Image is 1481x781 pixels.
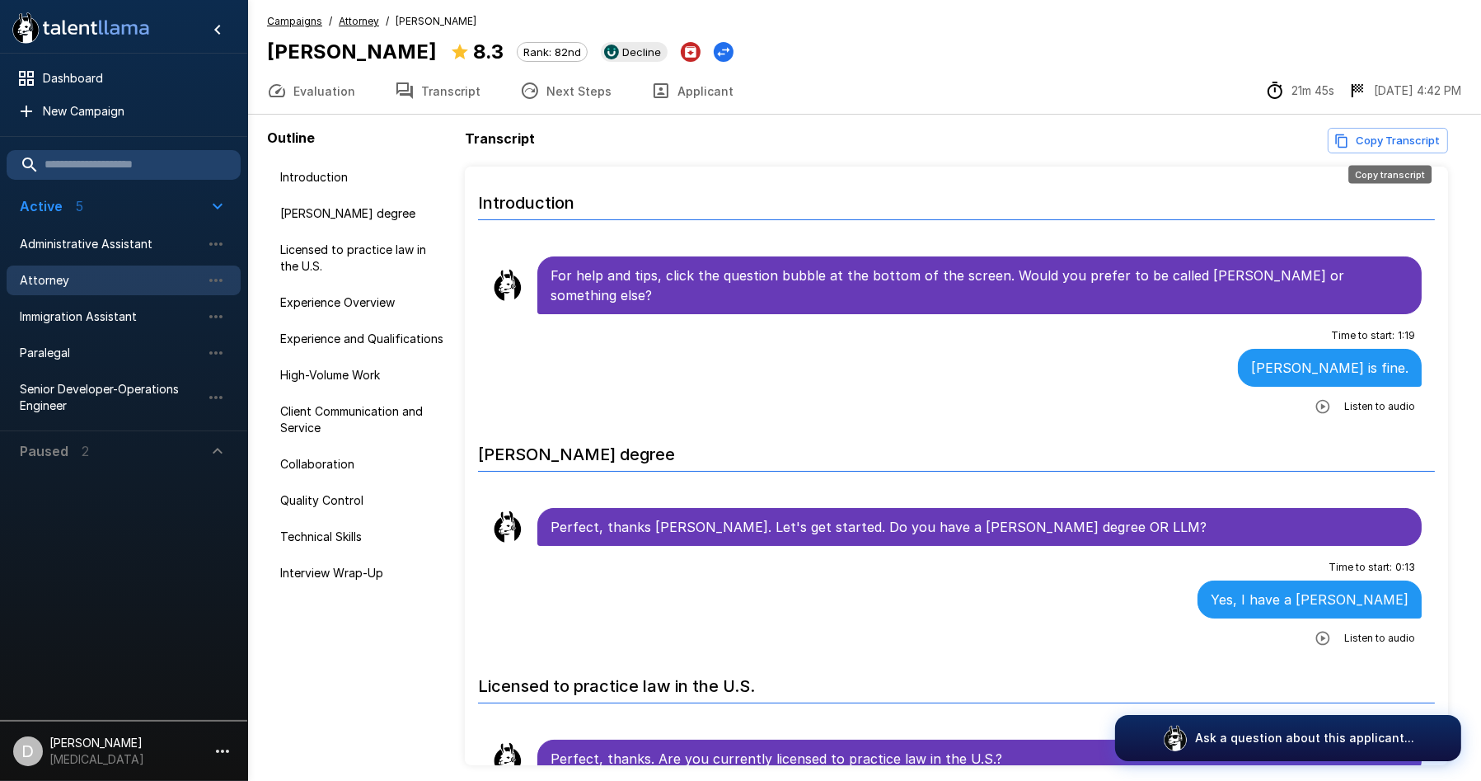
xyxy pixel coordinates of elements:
[1329,559,1392,576] span: Time to start :
[280,169,445,186] span: Introduction
[267,449,458,479] div: Collaboration
[1328,128,1448,153] button: Copy transcript
[386,13,389,30] span: /
[1195,730,1414,746] p: Ask a question about this applicant...
[478,428,1435,472] h6: [PERSON_NAME] degree
[267,486,458,515] div: Quality Control
[280,529,445,545] span: Technical Skills
[280,205,445,222] span: [PERSON_NAME] degree
[267,522,458,552] div: Technical Skills
[1265,81,1334,101] div: The time between starting and completing the interview
[601,42,668,62] div: View profile in UKG
[280,456,445,473] span: Collaboration
[478,176,1435,220] h6: Introduction
[267,40,437,64] b: [PERSON_NAME]
[1344,630,1415,647] span: Listen to audio
[1395,559,1415,576] span: 0 : 13
[1347,81,1461,101] div: The date and time when the interview was completed
[280,492,445,509] span: Quality Control
[267,162,458,192] div: Introduction
[491,269,524,302] img: llama_clean.png
[478,660,1435,703] h6: Licensed to practice law in the U.S.
[267,288,458,318] div: Experience Overview
[1251,358,1408,378] p: [PERSON_NAME] is fine.
[518,45,587,59] span: Rank: 82nd
[604,45,619,59] img: ukg_logo.jpeg
[551,517,1408,537] p: Perfect, thanks [PERSON_NAME]. Let's get started. Do you have a [PERSON_NAME] degree OR LLM?
[280,331,445,347] span: Experience and Qualifications
[714,42,733,62] button: Change Stage
[375,68,500,114] button: Transcript
[551,266,1408,305] p: For help and tips, click the question bubble at the bottom of the screen. Would you prefer to be ...
[267,360,458,390] div: High-Volume Work
[1291,82,1334,99] p: 21m 45s
[339,15,379,27] u: Attorney
[267,235,458,281] div: Licensed to practice law in the U.S.
[500,68,631,114] button: Next Steps
[1374,82,1461,99] p: [DATE] 4:42 PM
[491,510,524,543] img: llama_clean.png
[1344,398,1415,415] span: Listen to audio
[1398,327,1415,344] span: 1 : 19
[681,42,701,62] button: Archive Applicant
[491,742,524,775] img: llama_clean.png
[329,13,332,30] span: /
[267,397,458,443] div: Client Communication and Service
[1331,327,1394,344] span: Time to start :
[465,130,535,147] b: Transcript
[280,403,445,436] span: Client Communication and Service
[280,294,445,311] span: Experience Overview
[1162,725,1188,751] img: logo_glasses@2x.png
[267,129,315,146] b: Outline
[280,565,445,581] span: Interview Wrap-Up
[396,13,476,30] span: [PERSON_NAME]
[267,324,458,354] div: Experience and Qualifications
[631,68,753,114] button: Applicant
[1115,715,1461,761] button: Ask a question about this applicant...
[280,367,445,383] span: High-Volume Work
[1211,590,1408,609] p: Yes, I have a [PERSON_NAME]
[551,749,1408,769] p: Perfect, thanks. Are you currently licensed to practice law in the U.S.?
[1348,166,1432,184] div: Copy transcript
[473,40,504,64] b: 8.3
[280,242,445,275] span: Licensed to practice law in the U.S.
[267,199,458,228] div: [PERSON_NAME] degree
[267,15,322,27] u: Campaigns
[267,558,458,588] div: Interview Wrap-Up
[616,45,668,59] span: Decline
[247,68,375,114] button: Evaluation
